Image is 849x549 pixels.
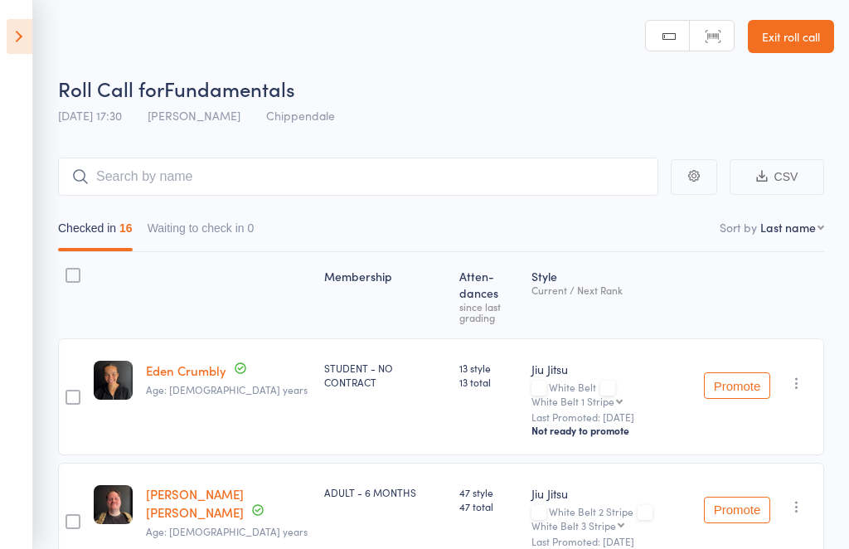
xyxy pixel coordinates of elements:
[760,219,816,236] div: Last name
[148,107,240,124] span: [PERSON_NAME]
[531,381,691,406] div: White Belt
[531,424,691,437] div: Not ready to promote
[531,396,614,406] div: White Belt 1 Stripe
[531,485,691,502] div: Jiu Jitsu
[704,497,770,523] button: Promote
[164,75,295,102] span: Fundamentals
[459,375,518,389] span: 13 total
[531,520,616,531] div: White Belt 3 Stripe
[531,411,691,423] small: Last Promoted: [DATE]
[146,524,308,538] span: Age: [DEMOGRAPHIC_DATA] years
[720,219,757,236] label: Sort by
[730,159,824,195] button: CSV
[119,221,133,235] div: 16
[146,362,226,379] a: Eden Crumbly
[58,213,133,251] button: Checked in16
[531,284,691,295] div: Current / Next Rank
[459,301,518,323] div: since last grading
[58,158,658,196] input: Search by name
[531,361,691,377] div: Jiu Jitsu
[459,361,518,375] span: 13 style
[146,382,308,396] span: Age: [DEMOGRAPHIC_DATA] years
[58,75,164,102] span: Roll Call for
[248,221,255,235] div: 0
[148,213,255,251] button: Waiting to check in0
[266,107,335,124] span: Chippendale
[704,372,770,399] button: Promote
[324,361,446,389] div: STUDENT - NO CONTRACT
[94,485,133,524] img: image1738914132.png
[459,485,518,499] span: 47 style
[459,499,518,513] span: 47 total
[531,536,691,547] small: Last Promoted: [DATE]
[748,20,834,53] a: Exit roll call
[58,107,122,124] span: [DATE] 17:30
[531,506,691,531] div: White Belt 2 Stripe
[324,485,446,499] div: ADULT - 6 MONTHS
[453,260,525,331] div: Atten­dances
[146,485,244,521] a: [PERSON_NAME] [PERSON_NAME]
[94,361,133,400] img: image1758932023.png
[525,260,697,331] div: Style
[318,260,453,331] div: Membership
